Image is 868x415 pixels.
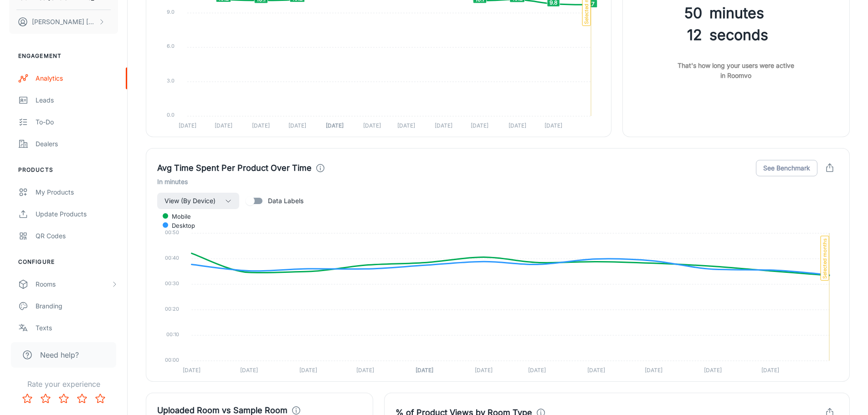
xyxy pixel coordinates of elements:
div: Leads [36,95,118,105]
div: Rooms [36,279,111,289]
h3: minutes [709,2,838,24]
div: Dealers [36,139,118,149]
tspan: 00:20 [165,306,179,312]
tspan: [DATE] [288,122,306,129]
span: Need help? [40,349,79,360]
tspan: 00:10 [166,331,179,338]
tspan: [DATE] [704,367,722,374]
h3: 50 [634,2,702,24]
div: My Products [36,187,118,197]
tspan: 3.0 [167,77,175,84]
div: Texts [36,323,118,333]
tspan: 9.0 [167,9,175,15]
tspan: [DATE] [356,367,374,374]
tspan: [DATE] [761,367,779,374]
div: Update Products [36,209,118,219]
div: Branding [36,301,118,311]
span: desktop [165,221,195,230]
button: Rate 5 star [91,389,109,408]
div: Analytics [36,73,118,83]
tspan: 00:50 [165,229,179,236]
tspan: [DATE] [179,122,196,129]
h4: Avg Time Spent Per Product Over Time [157,162,312,174]
tspan: [DATE] [544,122,562,129]
tspan: [DATE] [183,367,200,374]
button: View (By Device) [157,193,239,209]
tspan: [DATE] [528,367,546,374]
button: [PERSON_NAME] [PERSON_NAME] [9,10,118,34]
h6: That's how long your users were active in Roomvo [634,61,838,81]
tspan: 0.0 [167,112,175,118]
tspan: 00:00 [165,357,179,363]
span: View (By Device) [164,195,216,206]
tspan: [DATE] [240,367,258,374]
tspan: 6.0 [167,43,175,49]
tspan: [DATE] [416,367,433,374]
p: Rate your experience [7,379,120,389]
button: Rate 2 star [36,389,55,408]
h3: seconds [709,24,838,46]
tspan: [DATE] [645,367,663,374]
tspan: [DATE] [435,122,452,129]
span: mobile [165,212,191,220]
button: Rate 3 star [55,389,73,408]
tspan: [DATE] [397,122,415,129]
tspan: [DATE] [508,122,526,129]
button: Rate 4 star [73,389,91,408]
div: QR Codes [36,231,118,241]
div: To-do [36,117,118,127]
tspan: [DATE] [363,122,381,129]
tspan: [DATE] [326,122,344,129]
tspan: [DATE] [475,367,493,374]
tspan: [DATE] [471,122,488,129]
tspan: [DATE] [587,367,605,374]
h3: 12 [634,24,702,46]
tspan: [DATE] [215,122,232,129]
tspan: 00:40 [165,255,179,261]
p: [PERSON_NAME] [PERSON_NAME] [32,17,96,27]
h6: In minutes [157,177,838,187]
button: See Benchmark [756,160,817,176]
button: Rate 1 star [18,389,36,408]
tspan: [DATE] [299,367,317,374]
tspan: [DATE] [252,122,270,129]
span: Data Labels [268,196,303,206]
tspan: 00:30 [165,280,179,287]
